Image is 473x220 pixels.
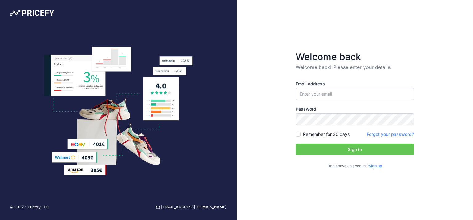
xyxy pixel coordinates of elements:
[10,10,54,16] img: Pricefy
[296,144,414,155] button: Sign in
[10,204,49,210] p: © 2022 - Pricefy LTD
[369,164,382,168] a: Sign up
[296,63,414,71] p: Welcome back! Please enter your details.
[303,131,350,137] label: Remember for 30 days
[367,132,414,137] a: Forgot your password?
[296,106,414,112] label: Password
[296,163,414,169] p: Don't have an account?
[156,204,227,210] a: [EMAIL_ADDRESS][DOMAIN_NAME]
[296,81,414,87] label: Email address
[296,88,414,100] input: Enter your email
[296,51,414,62] h3: Welcome back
